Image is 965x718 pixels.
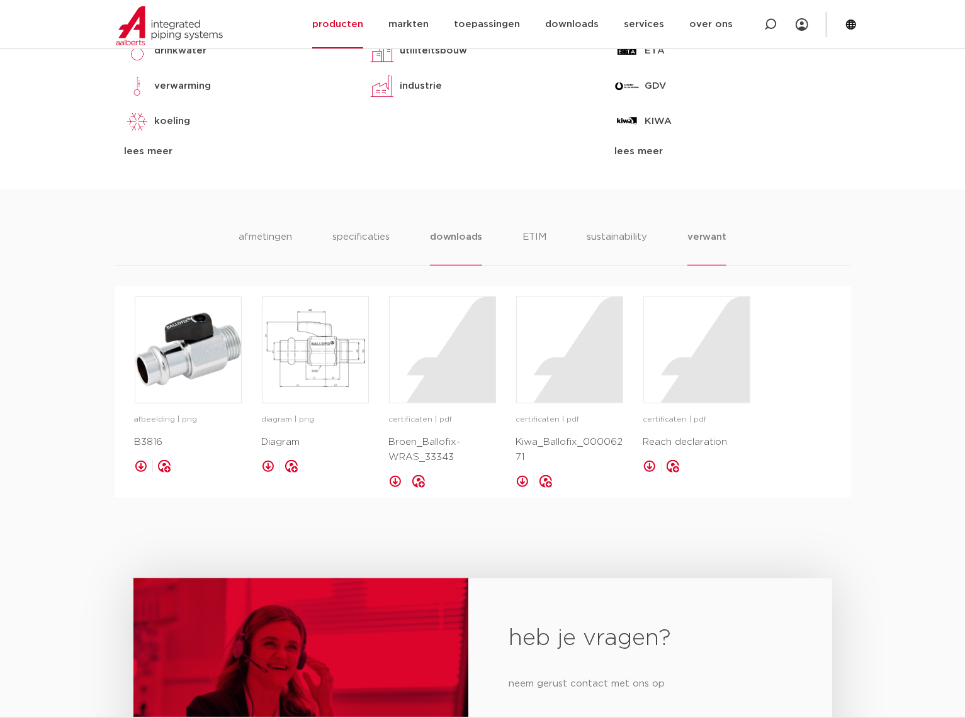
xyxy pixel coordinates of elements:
[645,43,665,59] p: ETA
[135,296,242,403] a: image for B3816
[262,296,369,403] a: image for Diagram
[239,230,292,266] li: afmetingen
[135,297,241,403] img: image for B3816
[400,79,442,94] p: industrie
[430,230,482,266] li: downloads
[155,43,207,59] p: drinkwater
[614,74,640,99] img: GDV
[125,144,351,159] div: lees meer
[155,79,212,94] p: verwarming
[370,38,395,64] img: utiliteitsbouw
[587,230,647,266] li: sustainability
[516,413,623,426] p: certificaten | pdf
[155,114,191,129] p: koeling
[262,297,368,403] img: image for Diagram
[262,413,369,426] p: diagram | png
[389,413,496,426] p: certificaten | pdf
[522,230,546,266] li: ETIM
[400,43,467,59] p: utiliteitsbouw
[332,230,390,266] li: specificaties
[135,413,242,426] p: afbeelding | png
[687,230,726,266] li: verwant
[509,624,791,654] h2: heb je vragen?
[389,435,496,465] p: Broen_Ballofix-WRAS_33343
[643,435,750,450] p: Reach declaration
[645,114,672,129] p: KIWA
[125,109,150,134] img: koeling
[125,38,150,64] img: drinkwater
[643,413,750,426] p: certificaten | pdf
[645,79,666,94] p: GDV
[262,435,369,450] p: Diagram
[614,144,840,159] div: lees meer
[509,674,791,694] p: neem gerust contact met ons op
[135,435,242,450] p: B3816
[614,38,640,64] img: ETA
[614,109,640,134] img: KIWA
[370,74,395,99] img: industrie
[125,74,150,99] img: verwarming
[516,435,623,465] p: Kiwa_Ballofix_00006271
